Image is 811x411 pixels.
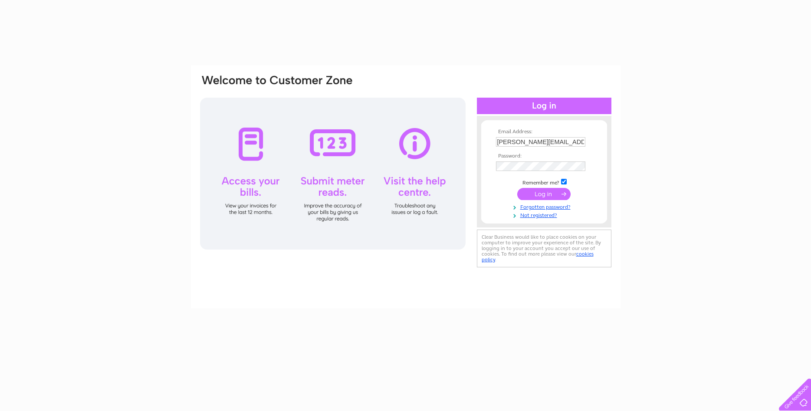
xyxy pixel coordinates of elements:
a: cookies policy [482,251,594,263]
td: Remember me? [494,178,594,186]
a: Not registered? [496,210,594,219]
input: Submit [517,188,571,200]
th: Email Address: [494,129,594,135]
div: Clear Business would like to place cookies on your computer to improve your experience of the sit... [477,230,611,267]
a: Forgotten password? [496,202,594,210]
th: Password: [494,153,594,159]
